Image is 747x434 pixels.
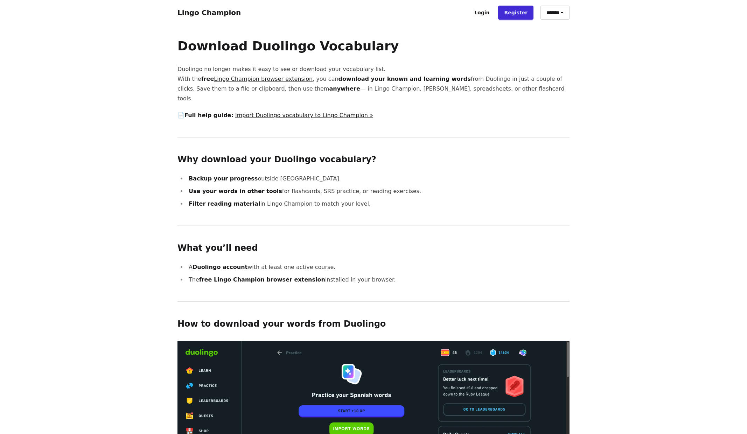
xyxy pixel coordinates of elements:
[177,243,570,254] h2: What you’ll need
[187,174,570,184] li: outside [GEOGRAPHIC_DATA].
[177,154,570,165] h2: Why download your Duolingo vocabulary?
[214,76,313,82] a: Lingo Champion browser extension
[189,188,282,194] strong: Use your words in other tools
[177,111,570,120] p: 📄
[187,275,570,285] li: The installed in your browser.
[235,112,373,119] a: Import Duolingo vocabulary to Lingo Champion »
[184,112,233,119] strong: Full help guide:
[187,199,570,209] li: in Lingo Champion to match your level.
[189,175,258,182] strong: Backup your progress
[338,76,471,82] strong: download your known and learning words
[201,76,313,82] strong: free
[177,64,570,104] p: Duolingo no longer makes it easy to see or download your vocabulary list. With the , you can from...
[177,319,570,330] h2: How to download your words from Duolingo
[199,276,325,283] strong: free Lingo Champion browser extension
[187,186,570,196] li: for flashcards, SRS practice, or reading exercises.
[498,6,533,20] a: Register
[177,8,241,17] a: Lingo Champion
[468,6,495,20] a: Login
[177,39,570,53] h1: Download Duolingo Vocabulary
[189,200,260,207] strong: Filter reading material
[193,264,247,270] strong: Duolingo account
[187,262,570,272] li: A with at least one active course.
[329,85,360,92] strong: anywhere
